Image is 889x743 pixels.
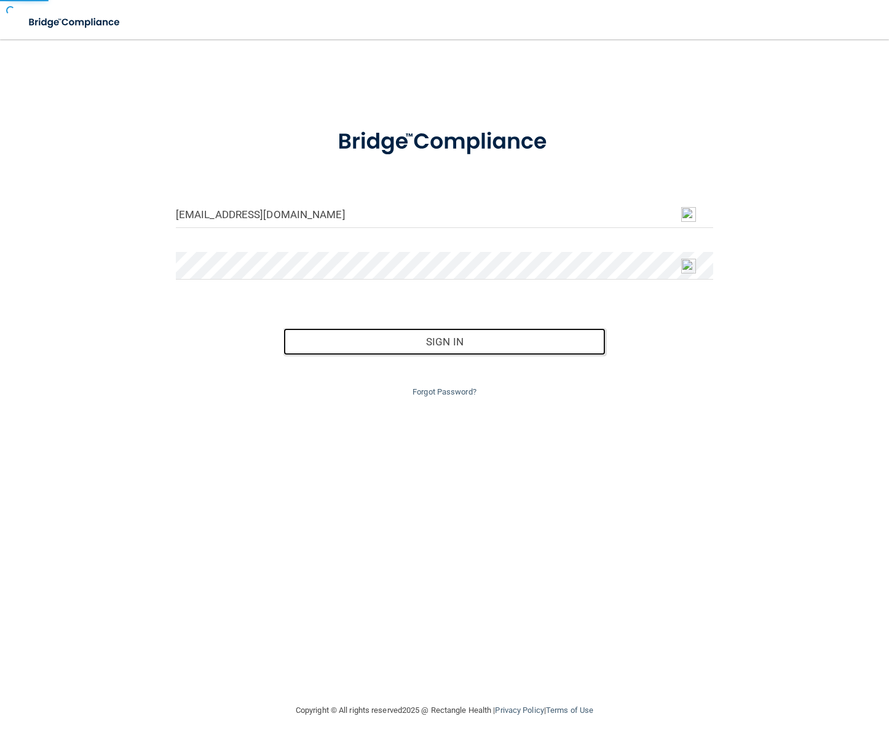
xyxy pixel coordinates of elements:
[495,706,543,715] a: Privacy Policy
[18,10,132,35] img: bridge_compliance_login_screen.278c3ca4.svg
[220,691,669,730] div: Copyright © All rights reserved 2025 @ Rectangle Health | |
[315,113,574,171] img: bridge_compliance_login_screen.278c3ca4.svg
[413,387,476,396] a: Forgot Password?
[681,259,696,273] img: npw-badge-icon-locked.svg
[176,200,713,228] input: Email
[546,706,593,715] a: Terms of Use
[283,328,606,355] button: Sign In
[681,207,696,222] img: npw-badge-icon-locked.svg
